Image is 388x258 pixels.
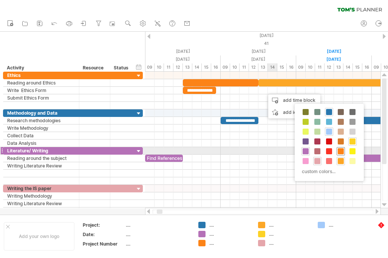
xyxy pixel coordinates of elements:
[7,162,75,169] div: Writing Literature Review
[7,207,75,215] div: Writing Results
[296,55,372,63] div: Wednesday, 8 October 2025
[173,63,183,71] div: 12
[83,231,124,238] div: Date:
[315,63,325,71] div: 11
[209,240,250,246] div: ....
[268,106,320,118] div: add icon
[126,231,189,238] div: ....
[334,63,343,71] div: 13
[221,48,296,55] div: Tuesday, 7 October 2025
[7,132,75,139] div: Collect Data
[83,64,106,72] div: Resource
[202,63,211,71] div: 15
[7,72,75,79] div: Ethics
[268,63,277,71] div: 14
[7,124,75,132] div: Write Methodology
[7,79,75,86] div: Reading around Ethics
[221,63,230,71] div: 09
[7,94,75,101] div: Submit Ethics Form
[83,241,124,247] div: Project Number
[298,166,358,177] div: custom colors...
[7,155,75,162] div: Reading around the subject
[269,231,310,237] div: ....
[7,200,75,207] div: Writing Literature Review
[269,240,310,246] div: ....
[7,185,75,192] div: Writing the IS paper
[7,117,75,124] div: Research methodologies
[209,231,250,237] div: ....
[372,63,381,71] div: 09
[362,63,372,71] div: 16
[249,63,258,71] div: 12
[145,55,221,63] div: Monday, 6 October 2025
[268,94,320,106] div: add time block
[353,63,362,71] div: 15
[126,241,189,247] div: ....
[209,222,250,228] div: ....
[269,222,310,228] div: ....
[230,63,240,71] div: 10
[7,140,75,147] div: Data Analysis
[155,63,164,71] div: 10
[221,55,296,63] div: Tuesday, 7 October 2025
[296,63,306,71] div: 09
[145,155,183,162] div: Find References
[4,222,74,250] div: Add your own logo
[287,63,296,71] div: 16
[126,222,189,228] div: ....
[240,63,249,71] div: 11
[114,64,130,72] div: Status
[7,109,75,117] div: Methodology and Data
[343,63,353,71] div: 14
[211,63,221,71] div: 16
[145,63,155,71] div: 09
[329,222,370,228] div: ....
[7,87,75,94] div: Write Ethics Form
[145,48,221,55] div: Monday, 6 October 2025
[192,63,202,71] div: 14
[296,48,372,55] div: Wednesday, 8 October 2025
[7,192,75,200] div: Writing Methodology
[277,63,287,71] div: 15
[306,63,315,71] div: 10
[164,63,173,71] div: 11
[325,63,334,71] div: 12
[7,147,75,154] div: Literature/ Writing
[258,63,268,71] div: 13
[183,63,192,71] div: 13
[7,64,75,72] div: Activity
[83,222,124,228] div: Project:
